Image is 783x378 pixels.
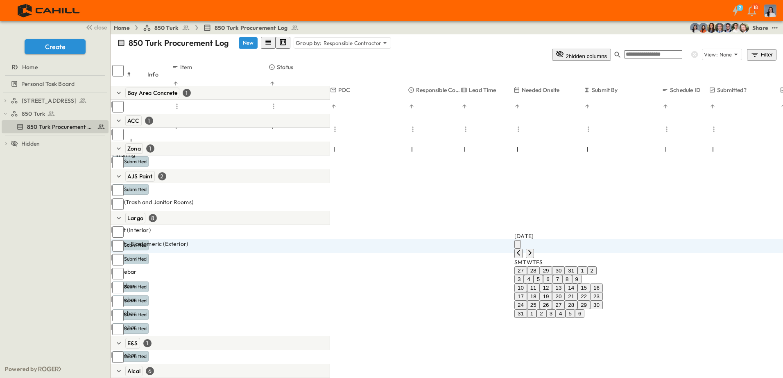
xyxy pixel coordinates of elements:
[553,275,562,283] button: 7
[114,24,130,32] a: Home
[127,340,138,347] span: E&S
[180,63,192,71] p: Item
[112,129,124,140] input: Select row
[750,50,773,59] div: Filter
[127,214,143,222] span: Largo
[2,107,109,120] div: 850 Turktest
[112,282,124,293] input: Select row
[215,24,287,32] span: 850 Turk Procurement Log
[698,23,708,33] img: Stephanie McNeill (smcneill@cahill-sf.com)
[112,226,151,234] span: Paint (Interior)
[534,275,543,283] button: 5
[523,259,526,266] span: Tuesday
[566,309,575,318] button: 5
[527,266,540,275] button: 28
[562,275,572,283] button: 8
[572,275,582,283] button: 9
[149,214,157,222] div: 8
[565,266,577,275] button: 31
[565,301,577,309] button: 28
[546,309,556,318] button: 3
[747,49,776,61] button: Filter
[143,339,152,347] div: 1
[324,39,381,47] p: Responsible Contractor
[514,292,527,301] button: 17
[590,292,603,301] button: 23
[514,275,524,283] button: 3
[577,266,587,275] button: 1
[577,301,590,309] button: 29
[514,259,518,266] span: Sunday
[112,198,124,210] input: Select row
[575,309,584,318] button: 6
[27,123,94,131] span: 850 Turk Procurement Log
[540,266,552,275] button: 29
[127,63,147,86] div: #
[527,259,532,266] span: Wednesday
[514,283,527,292] button: 10
[277,63,293,71] p: Status
[239,37,258,49] button: New
[296,39,322,47] p: Group by:
[2,61,107,73] a: Home
[154,24,179,32] span: 850 Turk
[514,309,527,318] button: 31
[731,23,741,33] img: Kyle Baltes (kbaltes@cahill-sf.com)
[269,80,276,87] button: Sort
[11,108,107,119] a: 850 Turk
[552,292,565,301] button: 20
[690,23,700,33] img: Cindy De Leon (cdeleon@cahill-sf.com)
[11,95,107,106] a: [STREET_ADDRESS]
[518,259,523,266] span: Monday
[527,309,536,318] button: 1
[543,275,552,283] button: 6
[112,240,124,252] input: Select row
[183,89,191,97] div: 1
[21,80,75,88] span: Personal Task Board
[526,249,534,258] button: Next month
[112,240,188,248] span: Paint - Elastomeric (Exterior)
[112,101,124,112] input: Select row
[112,296,124,307] input: Select row
[540,283,552,292] button: 12
[2,94,109,107] div: [STREET_ADDRESS]test
[112,254,124,265] input: Select row
[770,23,780,33] button: test
[129,37,229,49] p: 850 Turk Procurement Log
[261,37,290,49] div: table view
[577,292,590,301] button: 22
[727,3,744,18] button: 2
[127,173,153,180] span: AJS Paint
[536,259,539,266] span: Friday
[739,4,741,11] h6: 2
[21,139,40,148] span: Hidden
[112,65,124,76] input: Select all rows
[552,283,565,292] button: 13
[112,198,193,206] span: FRP (Trash and Janitor Rooms)
[754,4,758,11] p: 18
[22,63,38,71] span: Home
[527,283,540,292] button: 11
[94,23,107,32] span: close
[565,283,577,292] button: 14
[112,310,124,321] input: Select row
[527,292,540,301] button: 18
[10,2,89,19] img: 4f72bfc4efa7236828875bac24094a5ddb05241e32d018417354e964050affa1.png
[590,283,603,292] button: 16
[112,226,124,238] input: Select row
[114,24,304,32] nav: breadcrumbs
[143,24,190,32] a: 850 Turk
[2,120,109,133] div: 850 Turk Procurement Logtest
[514,232,603,240] div: [DATE]
[127,145,141,152] span: Zona
[112,268,124,279] input: Select row
[514,240,521,249] button: calendar view is open, switch to year view
[147,63,172,86] div: Info
[577,283,590,292] button: 15
[539,259,543,266] span: Saturday
[590,301,603,309] button: 30
[112,157,124,168] input: Select row
[532,259,536,266] span: Thursday
[127,367,140,375] span: Alcal
[536,309,546,318] button: 2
